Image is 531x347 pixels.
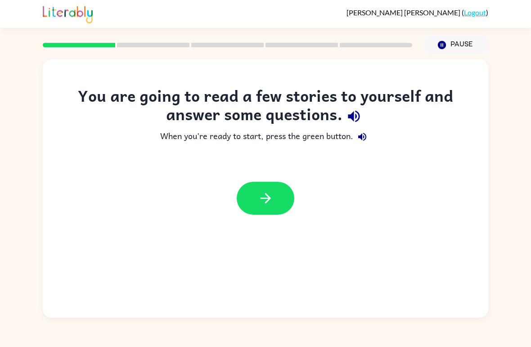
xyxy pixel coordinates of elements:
a: Logout [464,8,486,17]
div: When you're ready to start, press the green button. [61,128,470,146]
img: Literably [43,4,93,23]
span: [PERSON_NAME] [PERSON_NAME] [346,8,462,17]
div: You are going to read a few stories to yourself and answer some questions. [61,86,470,128]
button: Pause [423,35,488,55]
div: ( ) [346,8,488,17]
